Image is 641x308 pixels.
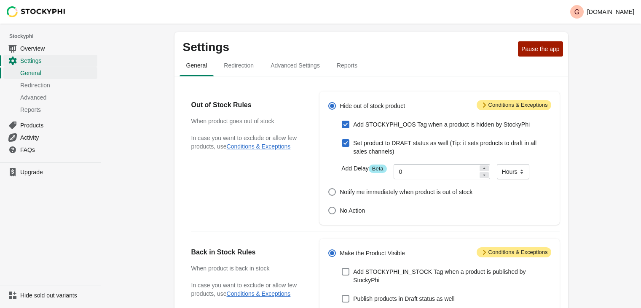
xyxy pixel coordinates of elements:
[518,41,563,57] button: Pause the app
[20,121,96,130] span: Products
[3,67,97,79] a: General
[9,32,101,41] span: Stockyphi
[340,102,405,110] span: Hide out of stock product
[3,143,97,156] a: FAQs
[180,58,214,73] span: General
[227,143,291,150] button: Conditions & Exceptions
[264,58,327,73] span: Advanced Settings
[477,100,551,110] span: Conditions & Exceptions
[191,134,303,151] p: In case you want to exclude or allow few products, use
[7,6,66,17] img: Stockyphi
[215,54,262,76] button: redirection
[477,247,551,257] span: Conditions & Exceptions
[3,42,97,54] a: Overview
[191,100,303,110] h2: Out of Stock Rules
[262,54,328,76] button: Advanced settings
[341,164,386,173] label: Add Delay
[353,120,530,129] span: Add STOCKYPHI_OOS Tag when a product is hidden by StockyPhi
[217,58,260,73] span: Redirection
[227,290,291,297] button: Conditions & Exceptions
[178,54,216,76] button: general
[3,166,97,178] a: Upgrade
[353,267,551,284] span: Add STOCKYPHI_IN_STOCK Tag when a product is published by StockyPhi
[340,188,472,196] span: Notify me immediately when product is out of stock
[20,93,96,102] span: Advanced
[191,264,303,273] h3: When product is back in stock
[330,58,364,73] span: Reports
[20,168,96,176] span: Upgrade
[3,79,97,91] a: Redirection
[328,54,366,76] button: reports
[3,54,97,67] a: Settings
[3,103,97,116] a: Reports
[340,206,365,215] span: No Action
[20,44,96,53] span: Overview
[183,41,515,54] p: Settings
[3,119,97,131] a: Products
[20,57,96,65] span: Settings
[3,289,97,301] a: Hide sold out variants
[353,294,454,303] span: Publish products in Draft status as well
[353,139,551,156] span: Set product to DRAFT status as well (Tip: it sets products to draft in all sales channels)
[20,133,96,142] span: Activity
[20,69,96,77] span: General
[570,5,584,19] span: Avatar with initials G
[567,3,638,20] button: Avatar with initials G[DOMAIN_NAME]
[3,131,97,143] a: Activity
[20,291,96,300] span: Hide sold out variants
[191,281,303,298] p: In case you want to exclude or allow few products, use
[587,8,634,15] p: [DOMAIN_NAME]
[191,117,303,125] h3: When product goes out of stock
[20,81,96,89] span: Redirection
[369,165,387,173] span: Beta
[3,91,97,103] a: Advanced
[20,146,96,154] span: FAQs
[191,247,303,257] h2: Back in Stock Rules
[20,105,96,114] span: Reports
[574,8,579,16] text: G
[521,46,559,52] span: Pause the app
[340,249,405,257] span: Make the Product Visible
